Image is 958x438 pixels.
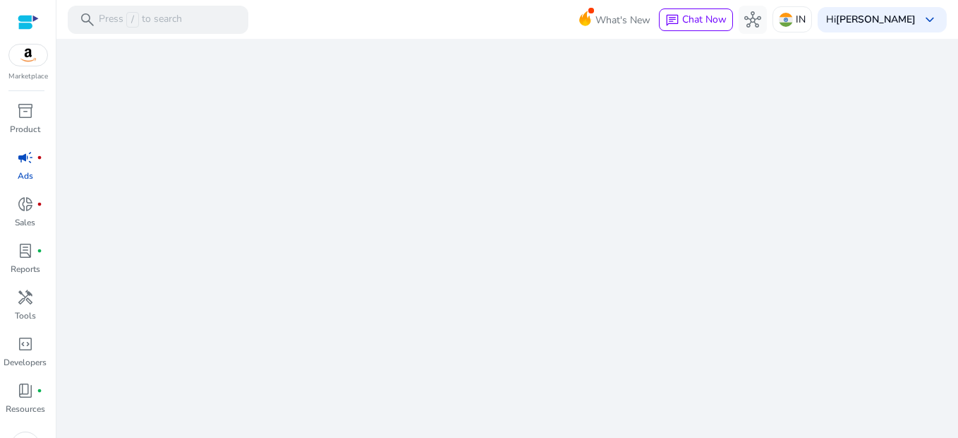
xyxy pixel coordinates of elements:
[17,102,34,119] span: inventory_2
[665,13,679,28] span: chat
[15,309,36,322] p: Tools
[17,382,34,399] span: book_4
[921,11,938,28] span: keyboard_arrow_down
[10,123,40,136] p: Product
[836,13,916,26] b: [PERSON_NAME]
[17,336,34,353] span: code_blocks
[17,289,34,306] span: handyman
[659,8,733,31] button: chatChat Now
[796,7,806,32] p: IN
[37,201,42,207] span: fiber_manual_record
[37,155,42,160] span: fiber_manual_record
[8,71,48,82] p: Marketplace
[17,149,34,166] span: campaign
[9,45,47,66] img: amazon.svg
[17,242,34,259] span: lab_profile
[744,11,761,28] span: hub
[79,11,96,28] span: search
[4,356,47,369] p: Developers
[18,170,33,182] p: Ads
[37,248,42,254] span: fiber_manual_record
[11,263,40,276] p: Reports
[15,216,35,229] p: Sales
[739,6,767,34] button: hub
[826,15,916,25] p: Hi
[779,13,793,27] img: in.svg
[6,403,45,415] p: Resources
[126,12,139,28] span: /
[99,12,182,28] p: Press to search
[37,388,42,393] span: fiber_manual_record
[595,8,650,32] span: What's New
[682,13,727,26] span: Chat Now
[17,196,34,213] span: donut_small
